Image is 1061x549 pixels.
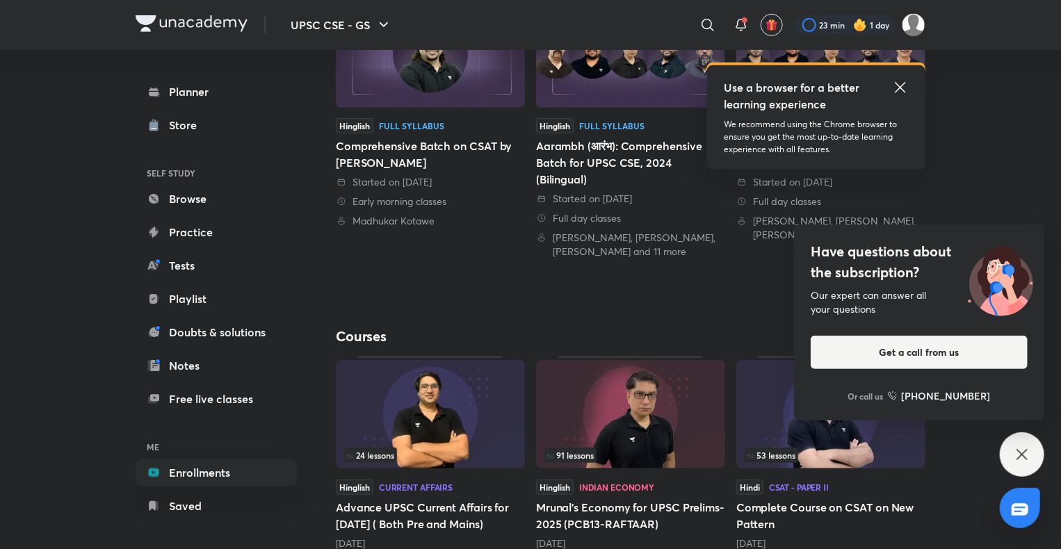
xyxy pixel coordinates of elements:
span: Hinglish [536,480,574,495]
div: Full Syllabus [579,122,645,130]
div: Comprehensive Batch on CSAT by [PERSON_NAME] [336,138,525,171]
a: Tests [136,252,297,279]
div: Full Syllabus [379,122,444,130]
div: Started on 6 Sep 2023 [536,192,725,206]
div: Atish Mathur, Sudarshan Gurjar, Dr Sidharth Arora and 11 more [536,231,725,259]
div: infosection [745,448,917,463]
a: Doubts & solutions [136,318,297,346]
p: Or call us [848,390,884,402]
div: Started on 17 Dec 2024 [336,175,525,189]
img: Thumbnail [736,360,925,468]
a: Playlist [136,285,297,313]
div: Madhukar Kotawe [336,214,525,228]
a: Enrollments [136,459,297,486]
div: Full day classes [536,211,725,225]
a: Saved [136,492,297,520]
div: Our expert can answer all your questions [811,288,1028,316]
img: Thumbnail [336,360,525,468]
span: Hindi [736,480,763,495]
div: Aarambh (आरंभ): Comprehensive Batch for UPSC CSE, 2024 (Bilingual) [536,138,725,188]
div: infocontainer [745,448,917,463]
div: infocontainer [544,448,717,463]
span: Hinglish [536,118,574,133]
h4: Have questions about the subscription? [811,241,1028,283]
a: Practice [136,218,297,246]
h6: [PHONE_NUMBER] [902,388,991,403]
div: left [745,448,917,463]
span: 91 lessons [547,451,594,459]
img: Thumbnail [536,360,725,468]
span: 24 lessons [347,451,394,459]
a: Company Logo [136,15,248,35]
h5: Use a browser for a better learning experience [724,79,862,113]
div: infocontainer [344,448,517,463]
div: CSAT - Paper II [769,483,829,491]
div: left [344,448,517,463]
h5: Complete Course on CSAT on New Pattern [736,499,925,532]
div: infosection [344,448,517,463]
span: Hinglish [336,118,373,133]
div: Started on 22 Feb 2024 [736,175,925,189]
button: avatar [761,14,783,36]
button: UPSC CSE - GS [282,11,400,39]
h6: SELF STUDY [136,161,297,185]
a: Browse [136,185,297,213]
a: Free live classes [136,385,297,413]
div: Current Affairs [379,483,453,491]
div: Early morning classes [336,195,525,208]
a: Store [136,111,297,139]
h4: Courses [336,327,631,345]
img: streak [853,18,867,32]
div: Indian Economy [579,483,654,491]
a: [PHONE_NUMBER] [888,388,991,403]
img: ttu_illustration_new.svg [957,241,1044,316]
span: Hinglish [336,480,373,495]
div: Full day classes [736,195,925,208]
button: Get a call from us [811,336,1028,369]
div: Sudarshan Gurjar, Amardeep Darade, Dr Sidharth Arora and 6 more [736,214,925,242]
a: Planner [136,78,297,106]
div: infosection [544,448,717,463]
img: avatar [766,19,778,31]
div: left [544,448,717,463]
img: Company Logo [136,15,248,32]
a: Notes [136,352,297,379]
h5: Mrunal’s Economy for UPSC Prelims-2025 (PCB13-RAFTAAR) [536,499,725,532]
h6: ME [136,435,297,459]
p: We recommend using the Chrome browser to ensure you get the most up-to-date learning experience w... [724,118,909,156]
img: Abhijeet Srivastav [902,13,925,37]
div: Store [169,117,205,133]
span: 53 lessons [747,451,795,459]
h5: Advance UPSC Current Affairs for [DATE] ( Both Pre and Mains) [336,499,525,532]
